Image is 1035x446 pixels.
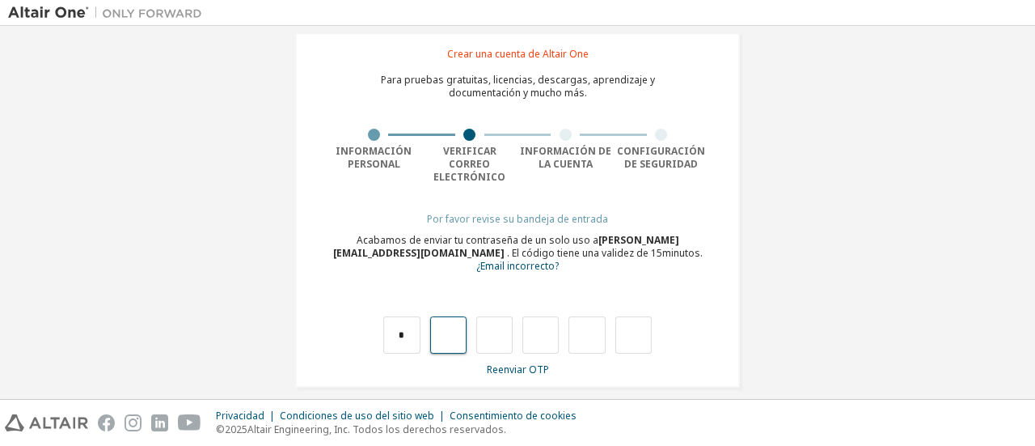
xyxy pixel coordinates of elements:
[5,414,88,431] img: altair_logo.svg
[476,261,559,272] a: Regresar al formulario de registro
[151,414,168,431] img: linkedin.svg
[178,414,201,431] img: youtube.svg
[98,414,115,431] img: facebook.svg
[662,246,703,260] font: minutos.
[333,233,679,260] font: [PERSON_NAME][EMAIL_ADDRESS][DOMAIN_NAME]
[336,144,412,171] font: Información personal
[487,363,549,376] font: Reenviar OTP
[125,414,142,431] img: instagram.svg
[225,423,247,436] font: 2025
[449,86,587,100] font: documentación y mucho más.
[507,246,648,260] font: . El código tiene una validez de
[651,246,662,260] font: 15
[450,409,577,423] font: Consentimiento de cookies
[280,409,434,423] font: Condiciones de uso del sitio web
[476,259,559,273] font: ¿Email incorrecto?
[617,144,705,171] font: Configuración de seguridad
[520,144,611,171] font: Información de la cuenta
[447,47,589,61] font: Crear una cuenta de Altair One
[216,423,225,436] font: ©
[247,423,506,436] font: Altair Engineering, Inc. Todos los derechos reservados.
[433,144,505,184] font: Verificar correo electrónico
[216,409,264,423] font: Privacidad
[381,73,655,87] font: Para pruebas gratuitas, licencias, descargas, aprendizaje y
[357,233,598,247] font: Acabamos de enviar tu contraseña de un solo uso a
[427,212,608,226] font: Por favor revise su bandeja de entrada
[8,5,210,21] img: Altair Uno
